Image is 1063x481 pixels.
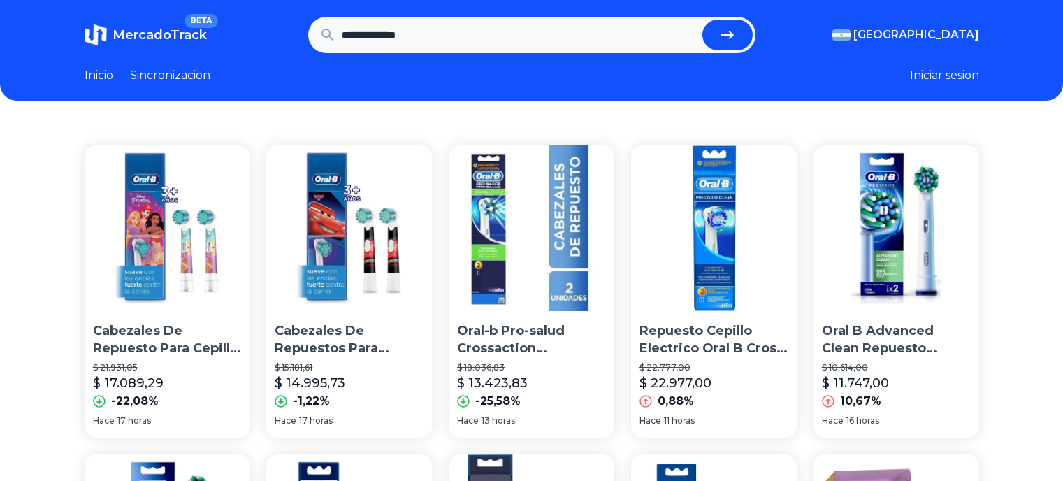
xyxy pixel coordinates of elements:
a: Cabezales De Repuestos Para Cepillo Oral-b Disney CarsCabezales De Repuestos Para Cepillo Oral-b ... [266,145,432,438]
p: 10,67% [840,393,881,410]
p: $ 11.747,00 [822,373,889,393]
p: $ 22.777,00 [639,362,788,373]
span: 11 horas [664,415,695,426]
a: Repuesto Cepillo Electrico Oral B Cross Action Pack 2unRepuesto Cepillo Electrico Oral B Cross Ac... [631,145,797,438]
a: Cabezales De Repuesto Para Cepillo Oral-b Disney PrincessCabezales De Repuesto Para Cepillo Oral-... [85,145,250,438]
span: 17 horas [117,415,151,426]
p: $ 21.931,05 [93,362,242,373]
p: Oral-b Pro-salud Crossaction Cabezales De Repuesto Para Cepillo Eléctrico - 2 Unidades [457,322,606,357]
span: 16 horas [846,415,879,426]
span: Hace [275,415,296,426]
span: Hace [93,415,115,426]
img: Oral B Advanced Clean Repuesto Cepillo Dental Eléctrico [813,145,979,311]
a: Oral-b Pro-salud Crossaction Cabezales De Repuesto Para Cepillo Eléctrico - 2 UnidadesOral-b Pro-... [449,145,614,438]
a: Sincronizacion [130,67,210,84]
p: $ 13.423,83 [457,373,528,393]
button: [GEOGRAPHIC_DATA] [832,27,979,43]
span: MercadoTrack [113,27,207,43]
a: MercadoTrackBETA [85,24,207,46]
span: 17 horas [299,415,333,426]
a: Oral B Advanced Clean Repuesto Cepillo Dental EléctricoOral B Advanced Clean Repuesto Cepillo Den... [813,145,979,438]
span: Hace [639,415,661,426]
span: BETA [185,14,217,28]
img: MercadoTrack [85,24,107,46]
img: Oral-b Pro-salud Crossaction Cabezales De Repuesto Para Cepillo Eléctrico - 2 Unidades [449,145,614,311]
p: Repuesto Cepillo Electrico Oral B Cross Action Pack 2un [639,322,788,357]
p: $ 22.977,00 [639,373,711,393]
p: $ 15.181,61 [275,362,424,373]
p: Cabezales De Repuestos Para Cepillo Oral-b Disney Cars [275,322,424,357]
p: 0,88% [658,393,694,410]
span: 13 horas [482,415,515,426]
p: Cabezales De Repuesto Para Cepillo Oral-b Disney Princess [93,322,242,357]
img: Cabezales De Repuestos Para Cepillo Oral-b Disney Cars [266,145,432,311]
p: $ 18.036,83 [457,362,606,373]
span: [GEOGRAPHIC_DATA] [853,27,979,43]
p: -1,22% [293,393,330,410]
p: -22,08% [111,393,159,410]
p: $ 17.089,29 [93,373,164,393]
img: Argentina [832,29,851,41]
img: Cabezales De Repuesto Para Cepillo Oral-b Disney Princess [85,145,250,311]
p: $ 14.995,73 [275,373,345,393]
p: -25,58% [475,393,521,410]
p: Oral B Advanced Clean Repuesto Cepillo Dental Eléctrico [822,322,971,357]
a: Inicio [85,67,113,84]
span: Hace [822,415,844,426]
img: Repuesto Cepillo Electrico Oral B Cross Action Pack 2un [631,145,797,311]
span: Hace [457,415,479,426]
p: $ 10.614,00 [822,362,971,373]
button: Iniciar sesion [910,67,979,84]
